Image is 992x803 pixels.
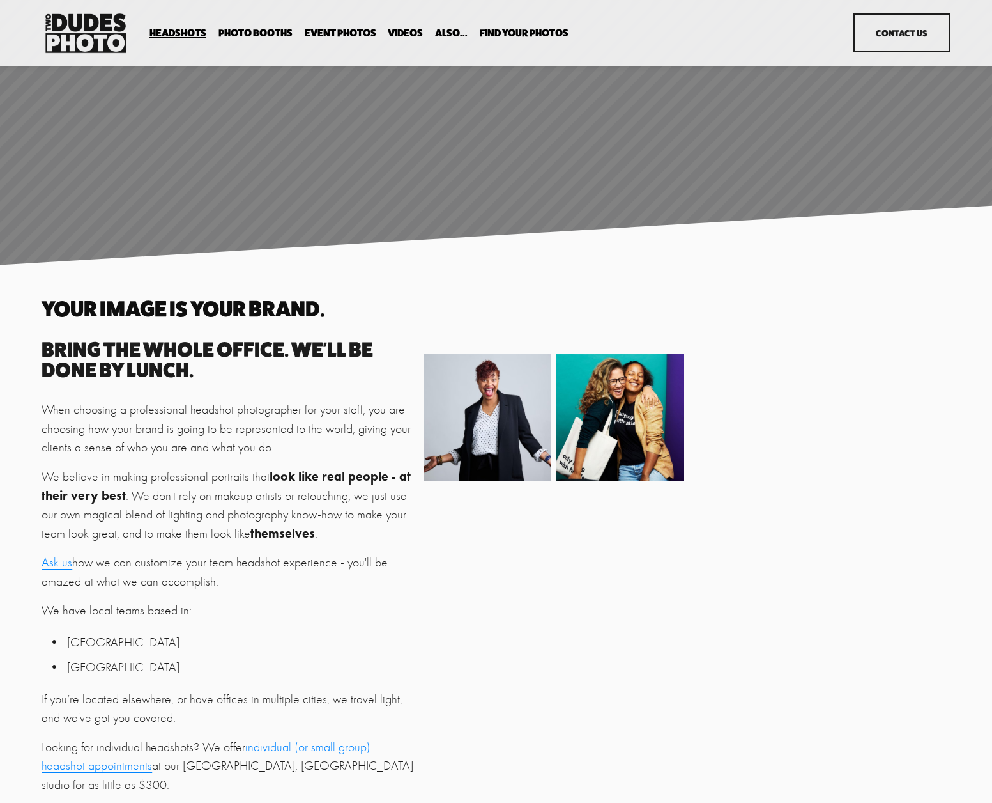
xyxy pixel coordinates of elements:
p: We have local teams based in: [42,601,416,620]
span: Photo Booths [218,28,293,38]
a: Ask us [42,555,72,570]
img: Two Dudes Photo | Headshots, Portraits &amp; Photo Booths [42,10,130,56]
span: Also... [435,28,468,38]
p: [GEOGRAPHIC_DATA] [67,633,416,652]
h3: Bring the whole office. We'll be done by lunch. [42,339,416,380]
span: Find Your Photos [480,28,568,38]
a: folder dropdown [435,27,468,40]
a: folder dropdown [480,27,568,40]
span: Headshots [149,28,206,38]
a: Videos [388,27,423,40]
p: When choosing a professional headshot photographer for your staff, you are choosing how your bran... [42,400,416,457]
p: [GEOGRAPHIC_DATA] [67,658,416,677]
p: Looking for individual headshots? We offer at our [GEOGRAPHIC_DATA], [GEOGRAPHIC_DATA] studio for... [42,738,416,795]
img: 08-24_SherinDawud_19-09-13_0179.jpg [517,354,709,481]
a: Contact Us [853,13,950,53]
a: Event Photos [305,27,376,40]
h2: Your image is your brand. [42,298,416,319]
p: how we can customize your team headshot experience - you'll be amazed at what we can accomplish. [42,553,416,591]
p: If you’re located elsewhere, or have offices in multiple cities, we travel light, and we've got y... [42,690,416,728]
img: BernadetteBoudreaux_22-06-22_2940.jpg [415,354,562,481]
strong: look like real people - at their very best [42,469,414,503]
a: folder dropdown [149,27,206,40]
a: folder dropdown [218,27,293,40]
p: We believe in making professional portraits that . We don't rely on makeup artists or retouching,... [42,467,416,543]
strong: themselves [250,526,315,541]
